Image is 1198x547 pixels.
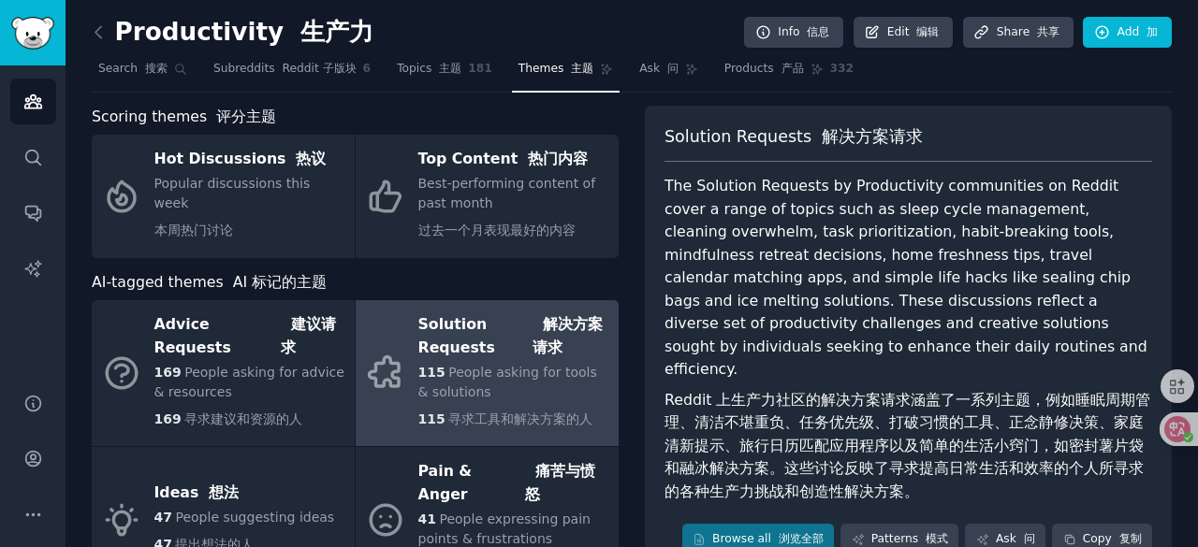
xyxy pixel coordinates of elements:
span: Subreddits [213,61,357,78]
font: 本周热门讨论 [154,223,233,238]
font: 编辑 [916,25,939,38]
div: Top Content [418,145,609,175]
span: People asking for advice & resources [154,365,344,399]
span: Products [724,61,804,78]
font: Reddit 上生产力社区的解决方案请求涵盖了一系列主题，例如睡眠周期管理、清洁不堪重负、任务优先级、打破习惯的工具、正念静修决策、家庭清新提示、旅行日历匹配应用程序以及简单的生活小窍门，如密封... [665,391,1150,500]
font: 主题 [439,62,461,75]
font: 信息 [807,25,829,38]
span: Themes [519,61,593,78]
a: Subreddits Reddit 子版块6 [207,54,377,93]
div: Hot Discussions [154,145,345,175]
span: 332 [830,61,855,78]
font: 浏览全部 [779,532,824,545]
font: 加 [1147,25,1158,38]
font: 模式 [926,532,948,545]
a: Info 信息 [744,17,843,49]
font: 热议 [296,150,326,167]
div: Solution Requests [418,310,609,363]
a: Topics 主题181 [390,54,499,93]
span: People suggesting ideas [175,510,334,525]
span: 181 [468,61,492,78]
a: Search 搜索 [92,54,194,93]
span: 169 [154,411,182,426]
font: 共享 [1037,25,1059,38]
h2: Productivity [92,18,373,48]
span: 115 [418,365,446,380]
font: 建议请求 [281,315,336,356]
span: Best-performing content of past month [418,176,596,238]
a: Edit 编辑 [854,17,954,49]
span: 41 [418,511,436,526]
a: Ask 问 [633,54,705,93]
font: 问 [1024,532,1035,545]
span: Scoring themes [92,106,276,129]
span: 169 [154,365,182,380]
span: 115 [418,411,446,426]
font: Reddit 子版块 [282,62,356,75]
font: 复制 [1119,532,1142,545]
span: People asking for tools & solutions [418,365,597,399]
span: Search [98,61,168,78]
font: 热门内容 [528,150,588,167]
span: Solution Requests [665,125,923,149]
font: AI 标记的主题 [233,273,327,291]
div: The Solution Requests by Productivity communities on Reddit cover a range of topics such as sleep... [665,175,1152,511]
a: Hot Discussions 热议Popular discussions this week本周热门讨论 [92,135,355,258]
font: 问 [667,62,679,75]
img: GummySearch logo [11,17,54,50]
a: Advice Requests 建议请求169People asking for advice & resources169寻求建议和资源的人 [92,300,355,446]
div: Advice Requests [154,310,345,363]
span: Popular discussions this week [154,176,311,238]
span: Topics [397,61,461,78]
a: Add 加 [1083,17,1172,49]
span: Ask [639,61,679,78]
a: Themes 主题 [512,54,620,93]
font: 解决方案请求 [533,315,603,356]
div: Ideas [154,478,335,508]
font: 解决方案请求 [822,127,923,146]
span: AI-tagged themes [92,271,327,295]
a: Top Content 热门内容Best-performing content of past month过去一个月表现最好的内容 [356,135,619,258]
font: 过去一个月表现最好的内容 [418,223,576,238]
a: Products 产品332 [718,54,860,93]
span: 寻求工具和解决方案的人 [448,411,592,426]
font: 主题 [571,62,593,75]
font: 痛苦与愤怒 [525,462,595,503]
a: Share 共享 [963,17,1074,49]
span: People expressing pain points & frustrations [418,511,591,546]
span: 6 [363,61,372,78]
font: 评分主题 [216,108,276,125]
font: 搜索 [145,62,168,75]
a: Solution Requests 解决方案请求115People asking for tools & solutions115寻求工具和解决方案的人 [356,300,619,446]
div: Pain & Anger [418,457,609,510]
span: 寻求建议和资源的人 [184,411,302,426]
span: 47 [154,510,172,525]
font: 想法 [209,483,239,501]
font: 生产力 [300,18,373,46]
font: 产品 [782,62,804,75]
